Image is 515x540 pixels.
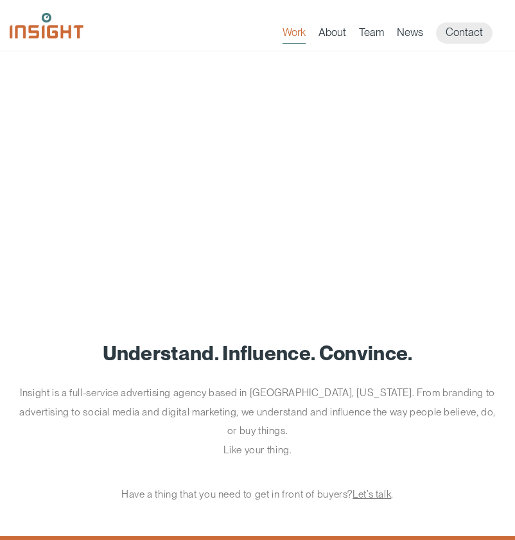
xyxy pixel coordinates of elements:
a: News [397,26,423,44]
img: Insight Marketing Design [10,13,83,39]
nav: primary navigation menu [283,22,505,44]
a: Work [283,26,306,44]
a: Let’s talk [353,488,391,500]
a: Team [359,26,384,44]
p: Insight is a full-service advertising agency based in [GEOGRAPHIC_DATA], [US_STATE]. From brandin... [19,383,496,459]
a: About [319,26,346,44]
a: Contact [436,22,493,44]
p: Have a thing that you need to get in front of buyers? . [19,485,496,504]
h1: Understand. Influence. Convince. [19,342,496,364]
